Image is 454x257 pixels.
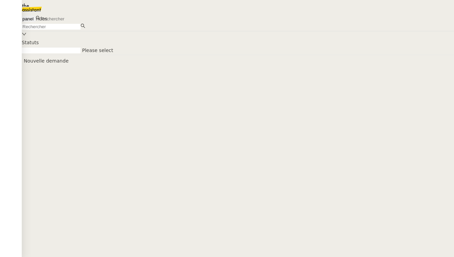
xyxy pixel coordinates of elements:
a: Nouvelle demande [24,58,69,64]
span: Statuts [22,40,39,45]
input: Rechercher [40,16,99,22]
span: Control panel [6,16,33,21]
div: Statuts [22,31,454,47]
nz-select-placeholder: Please select [82,48,113,53]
